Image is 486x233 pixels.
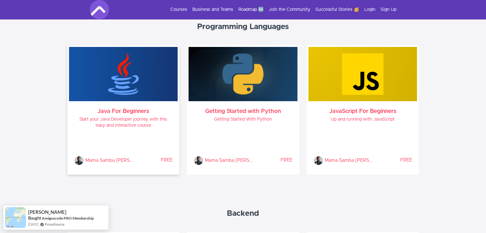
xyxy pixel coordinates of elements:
a: Getting Started with Python Getting Started With Python Mama Samba Braima Nelson Mama Samba [PERS... [189,47,297,173]
a: Business and Teams [192,6,233,13]
img: 6CjissJ6SPiMDLzDFPxf_python.png [189,47,297,101]
a: Roadmap 🆕 [238,6,264,13]
a: Successful Stories 🥳 [315,6,359,13]
img: NteUOcLPSH6S48umffks_java.png [69,47,178,101]
a: JavaScript For Beginners Up and running with JavaScript Mama Samba Braima Nelson Mama Samba [PERS... [308,47,417,173]
h3: Java For Beginners [74,109,173,114]
img: Mama Samba Braima Nelson [74,156,84,165]
a: Amigoscode PRO Membership [42,216,94,221]
a: Sign Up [381,6,397,13]
a: Login [364,6,375,13]
a: Courses [170,6,187,13]
h4: Up and running with JavaScript [313,117,412,123]
strong: Programming Languages [197,23,289,31]
a: Join the Community [269,6,310,13]
img: Mama Samba Braima Nelson [313,156,323,165]
h3: Getting Started with Python [194,109,292,114]
p: FREE [373,157,412,163]
strong: Backend [227,210,259,217]
h3: JavaScript For Beginners [313,109,412,114]
span: [DATE] [28,222,38,227]
img: provesource social proof notification image [5,207,26,228]
p: Mama Samba Braima Nelson [205,156,253,165]
img: dARM9lWHSKGAJQimgAyp_javascript.png [308,47,417,101]
a: ProveSource [45,222,65,227]
h4: Start your Java Developer journey with this easy and interactive course [74,117,173,129]
p: FREE [133,157,173,163]
a: Java For Beginners Start your Java Developer journey with this easy and interactive course Mama S... [69,47,178,173]
span: Bought [28,215,41,221]
h4: Getting Started With Python [194,117,292,123]
p: Mama Samba Braima Nelson [325,156,373,165]
p: FREE [253,157,292,163]
span: [PERSON_NAME] [28,209,66,215]
p: Mama Samba Braima Nelson [85,156,133,165]
img: Mama Samba Braima Nelson [194,156,203,165]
